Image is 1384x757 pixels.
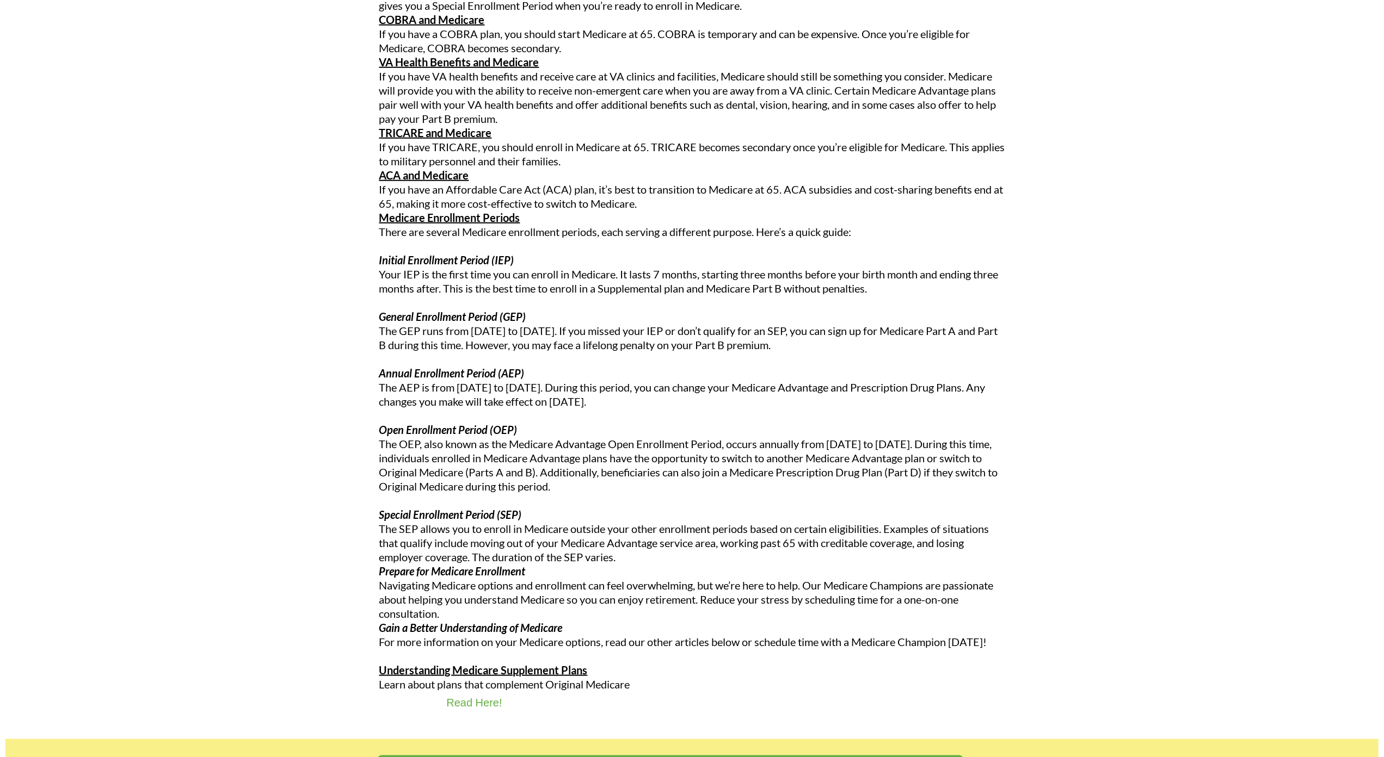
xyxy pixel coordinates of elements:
p: The AEP is from [DATE] to [DATE]. During this period, you can change your Medicare Advantage and ... [379,380,1005,408]
u: COBRA and Medicare [379,13,485,26]
u: Medicare Enrollment Periods [379,211,520,224]
em: Open Enrollment Period (OEP) [379,423,518,436]
u: VA Health Benefits and Medicare [379,55,539,69]
p: If you have a COBRA plan, you should start Medicare at 65. COBRA is temporary and can be expensiv... [379,27,1005,55]
em: Annual Enrollment Period (AEP) [379,367,525,380]
em: Initial Enrollment Period (IEP) [379,253,514,266]
p: Navigating Medicare options and enrollment can feel overwhelming, but we’re here to help. Our Med... [379,578,1005,621]
p: If you have VA health benefits and receive care at VA clinics and facilities, Medicare should sti... [379,69,1005,126]
p: If you have an Affordable Care Act (ACA) plan, it’s best to transition to Medicare at 65. ACA sub... [379,182,1005,210]
em: General Enrollment Period (GEP)￼ [379,310,526,323]
p: If you have TRICARE, you should enroll in Medicare at 65. TRICARE becomes secondary once you’re e... [379,140,1005,168]
em: Special Enrollment Period (SEP) [379,508,522,521]
p: Learn about plans that complement Original Medicare [379,663,1005,691]
em: Prepare for Medicare Enrollment [379,564,526,578]
p: The OEP, also known as the Medicare Advantage Open Enrollment Period, occurs annually from [DATE]... [379,437,1005,493]
u: Understanding Medicare Supplement Plans [379,663,588,677]
p: Your IEP is the first time you can enroll in Medicare. It lasts 7 months, starting three months b... [379,267,1005,295]
p: For more information on your Medicare options, read our other articles below or schedule time wit... [379,635,1005,649]
u: ACA and Medicare [379,169,469,182]
a: Read Here! [444,691,940,717]
p: The SEP allows you to enroll in Medicare outside your other enrollment periods based on certain e... [379,522,1005,564]
p: ￼ [379,309,1005,324]
p: The GEP runs from [DATE] to [DATE]. If you missed your IEP or don’t qualify for an SEP, you can s... [379,324,1005,352]
u: TRICARE and Medicare [379,126,492,139]
span: Read Here! [446,697,502,709]
p: There are several Medicare enrollment periods, each serving a different purpose. Here’s a quick g... [379,225,1005,239]
em: Gain a Better Understanding of Medicare [379,621,563,634]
